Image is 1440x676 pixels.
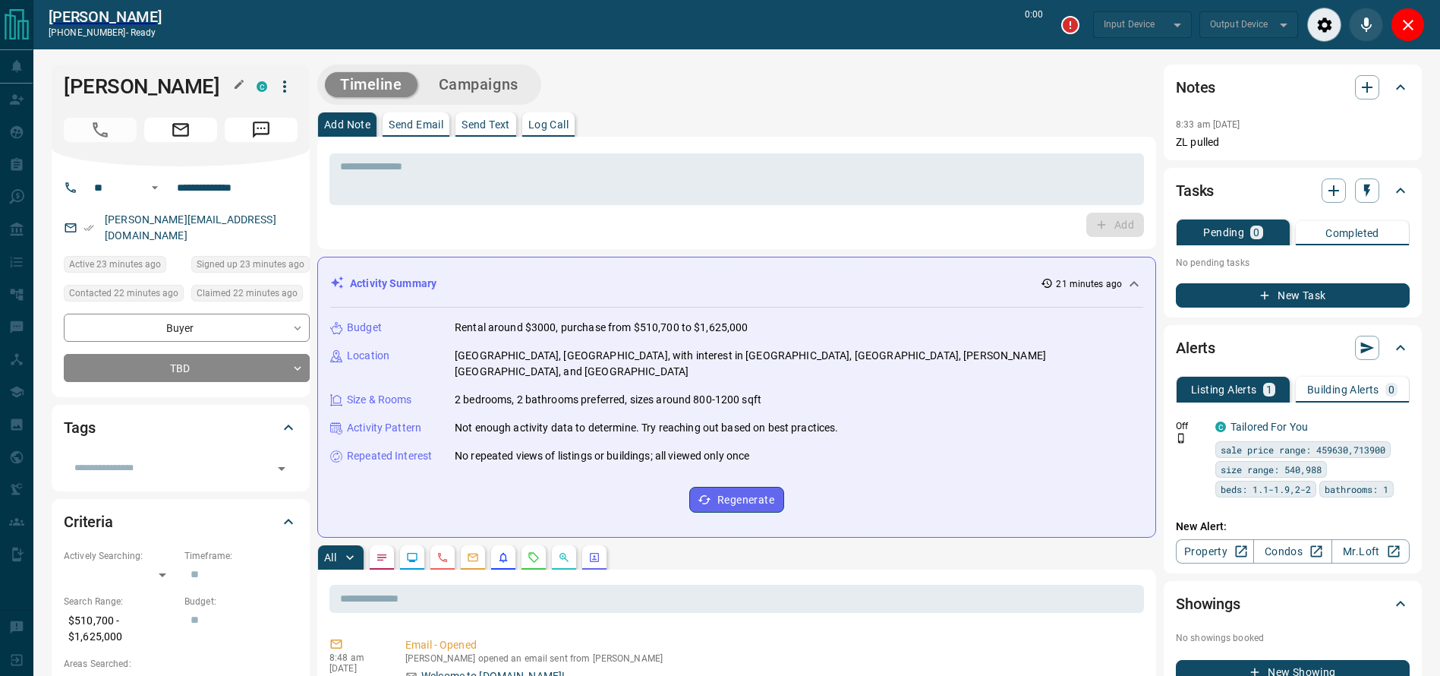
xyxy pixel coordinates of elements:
[1176,251,1410,274] p: No pending tasks
[497,551,509,564] svg: Listing Alerts
[197,257,304,272] span: Signed up 23 minutes ago
[1331,539,1410,564] a: Mr.Loft
[1176,419,1206,433] p: Off
[1176,519,1410,535] p: New Alert:
[64,256,184,277] div: Mon Sep 15 2025
[184,595,298,608] p: Budget:
[64,415,95,440] h2: Tags
[1176,172,1410,209] div: Tasks
[64,74,234,99] h1: [PERSON_NAME]
[64,549,177,563] p: Actively Searching:
[257,81,267,92] div: condos.ca
[376,551,388,564] svg: Notes
[191,285,310,306] div: Mon Sep 15 2025
[1230,421,1308,433] a: Tailored For You
[1253,227,1259,238] p: 0
[64,510,113,534] h2: Criteria
[131,27,156,38] span: ready
[558,551,570,564] svg: Opportunities
[324,552,336,563] p: All
[462,119,510,130] p: Send Text
[1349,8,1383,42] div: Mute
[64,504,298,540] div: Criteria
[1203,227,1244,238] p: Pending
[1221,442,1385,457] span: sale price range: 459630,713900
[1221,482,1311,497] span: beds: 1.1-1.9,2-2
[424,72,534,97] button: Campaigns
[1253,539,1331,564] a: Condos
[330,270,1143,298] div: Activity Summary21 minutes ago
[1176,134,1410,150] p: ZL pulled
[1266,384,1272,395] p: 1
[1176,631,1410,645] p: No showings booked
[1176,119,1240,130] p: 8:33 am [DATE]
[350,276,436,292] p: Activity Summary
[191,256,310,277] div: Mon Sep 15 2025
[1391,8,1425,42] div: Close
[64,354,310,382] div: TBD
[1307,8,1341,42] div: Audio Settings
[324,119,370,130] p: Add Note
[329,652,383,663] p: 8:48 am
[1221,462,1322,477] span: size range: 540,988
[69,257,161,272] span: Active 23 minutes ago
[1307,384,1379,395] p: Building Alerts
[1025,8,1043,42] p: 0:00
[1325,228,1379,238] p: Completed
[347,320,382,336] p: Budget
[49,8,162,26] a: [PERSON_NAME]
[1176,539,1254,564] a: Property
[588,551,600,564] svg: Agent Actions
[1176,283,1410,308] button: New Task
[329,663,383,674] p: [DATE]
[197,286,298,301] span: Claimed 22 minutes ago
[405,653,1138,664] p: [PERSON_NAME] opened an email sent from [PERSON_NAME]
[1176,336,1215,360] h2: Alerts
[1176,586,1410,622] div: Showings
[64,657,298,671] p: Areas Searched:
[105,213,276,242] a: [PERSON_NAME][EMAIL_ADDRESS][DOMAIN_NAME]
[84,223,94,233] svg: Email Verified
[406,551,418,564] svg: Lead Browsing Activity
[689,487,784,513] button: Regenerate
[1176,69,1410,106] div: Notes
[455,448,749,464] p: No repeated views of listings or buildings; all viewed only once
[64,409,298,446] div: Tags
[64,314,310,342] div: Buyer
[146,178,164,197] button: Open
[1215,422,1226,432] div: condos.ca
[144,118,217,142] span: Email
[1056,277,1122,291] p: 21 minutes ago
[1176,433,1186,444] svg: Push Notification Only
[436,551,449,564] svg: Calls
[455,392,761,408] p: 2 bedrooms, 2 bathrooms preferred, sizes around 800-1200 sqft
[347,420,421,436] p: Activity Pattern
[455,348,1143,380] p: [GEOGRAPHIC_DATA], [GEOGRAPHIC_DATA], with interest in [GEOGRAPHIC_DATA], [GEOGRAPHIC_DATA], [PER...
[1325,482,1388,497] span: bathrooms: 1
[455,420,839,436] p: Not enough activity data to determine. Try reaching out based on best practices.
[1176,592,1240,616] h2: Showings
[271,458,292,479] button: Open
[64,595,177,608] p: Search Range:
[1388,384,1394,395] p: 0
[405,637,1138,653] p: Email - Opened
[1176,75,1215,100] h2: Notes
[49,26,162,39] p: [PHONE_NUMBER] -
[184,549,298,563] p: Timeframe:
[455,320,748,336] p: Rental around $3000, purchase from $510,700 to $1,625,000
[528,551,540,564] svg: Requests
[528,119,569,130] p: Log Call
[225,118,298,142] span: Message
[347,348,389,364] p: Location
[389,119,443,130] p: Send Email
[467,551,479,564] svg: Emails
[325,72,418,97] button: Timeline
[64,608,177,649] p: $510,700 - $1,625,000
[64,285,184,306] div: Mon Sep 15 2025
[347,392,412,408] p: Size & Rooms
[69,286,178,301] span: Contacted 22 minutes ago
[1176,178,1214,203] h2: Tasks
[1191,384,1257,395] p: Listing Alerts
[64,118,137,142] span: Call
